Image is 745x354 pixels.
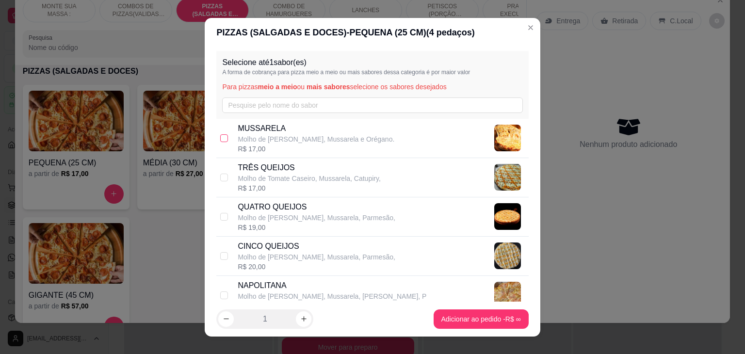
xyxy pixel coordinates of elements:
div: R$ 20,00 [238,262,395,272]
div: PIZZAS (SALGADAS E DOCES) - PEQUENA (25 CM) ( 4 pedaços) [216,26,528,39]
span: mais sabores [307,83,350,91]
button: Close [523,20,538,35]
p: Molho de [PERSON_NAME], Mussarela, Parmesão, [238,213,395,223]
button: decrease-product-quantity [218,311,234,327]
p: MUSSARELA [238,123,394,134]
div: R$ 18,00 [238,301,426,311]
p: Molho de [PERSON_NAME], Mussarela, [PERSON_NAME], P [238,291,426,301]
img: product-image [494,242,521,269]
span: meio a meio [258,83,297,91]
p: QUATRO QUEIJOS [238,201,395,213]
p: NAPOLITANA [238,280,426,291]
div: R$ 19,00 [238,223,395,232]
div: R$ 17,00 [238,183,380,193]
button: Adicionar ao pedido -R$ ∞ [434,309,529,329]
p: Para pizzas ou selecione os sabores desejados [222,82,522,92]
p: Molho de [PERSON_NAME], Mussarela e Orégano. [238,134,394,144]
div: R$ 17,00 [238,144,394,154]
p: Molho de [PERSON_NAME], Mussarela, Parmesão, [238,252,395,262]
span: maior valor [441,69,470,76]
img: product-image [494,203,521,230]
img: product-image [494,282,521,308]
input: Pesquise pelo nome do sabor [222,97,522,113]
p: Molho de Tomate Caseiro, Mussarela, Catupiry, [238,174,380,183]
p: Selecione até 1 sabor(es) [222,57,522,68]
button: increase-product-quantity [296,311,311,327]
p: A forma de cobrança para pizza meio a meio ou mais sabores dessa categoria é por [222,68,522,76]
p: CINCO QUEIJOS [238,241,395,252]
img: product-image [494,125,521,151]
p: 1 [263,313,267,325]
p: TRÊS QUEIJOS [238,162,380,174]
img: product-image [494,164,521,191]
